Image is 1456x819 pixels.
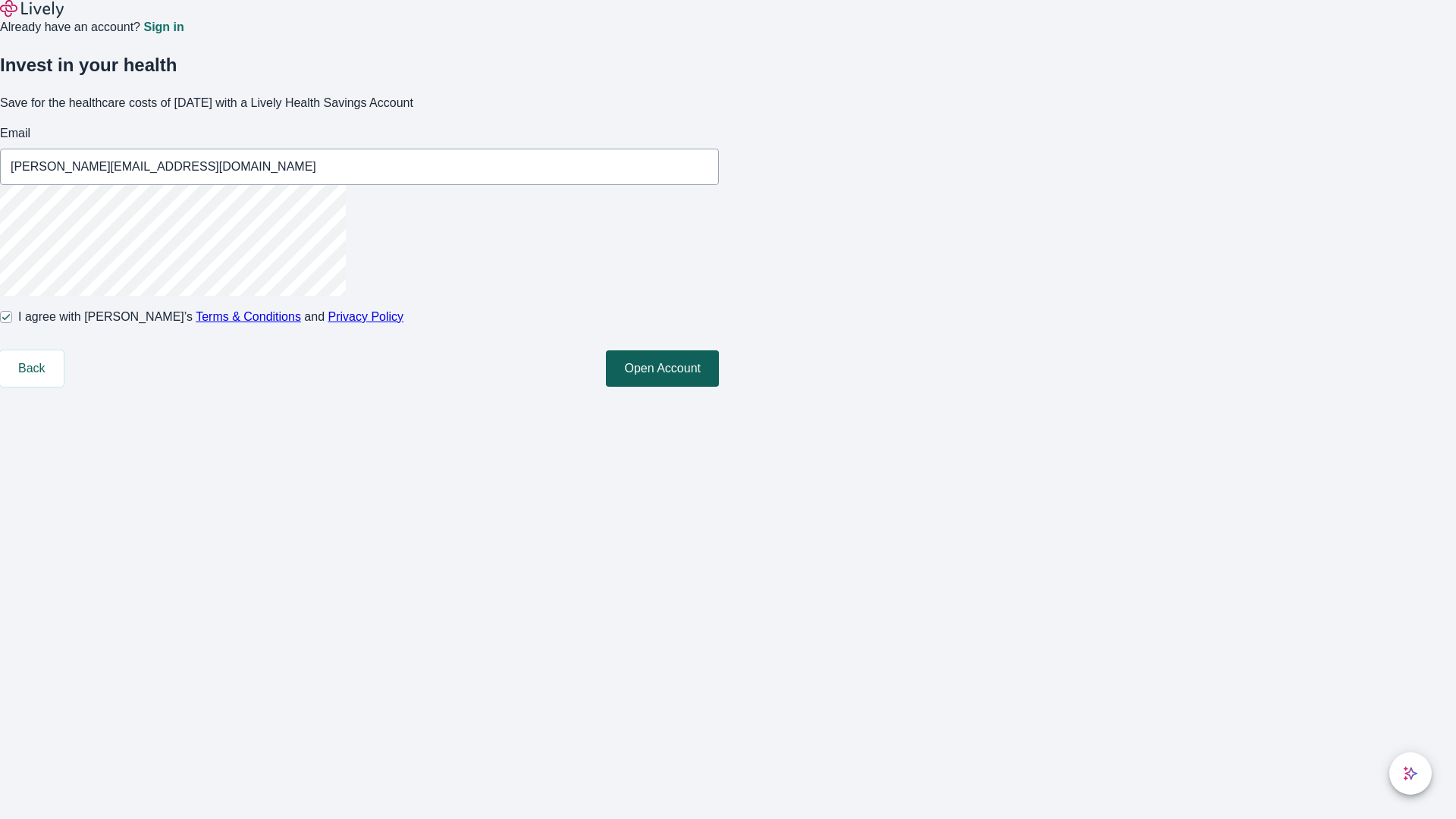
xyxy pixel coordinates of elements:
[143,21,184,33] a: Sign in
[328,310,404,323] a: Privacy Policy
[18,308,403,326] span: I agree with [PERSON_NAME]’s and
[196,310,301,323] a: Terms & Conditions
[1403,766,1418,781] svg: Lively AI Assistant
[1389,752,1432,795] button: chat
[606,350,719,387] button: Open Account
